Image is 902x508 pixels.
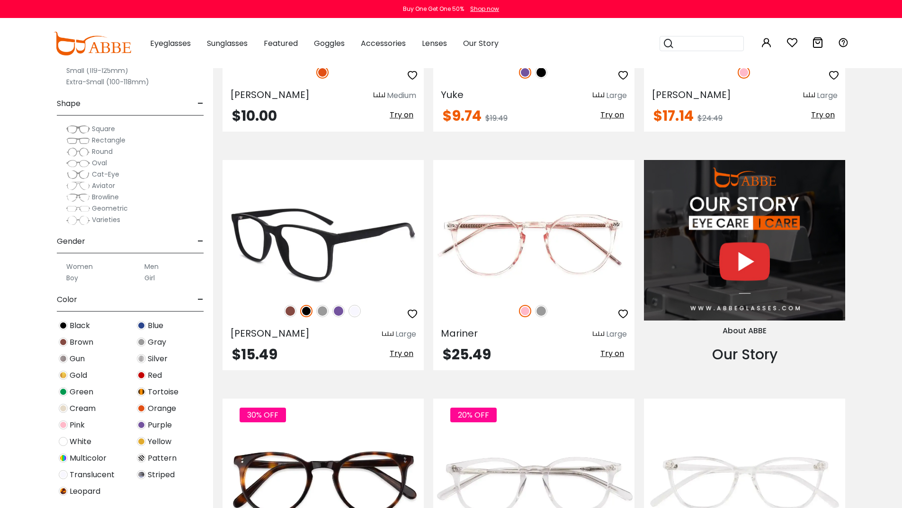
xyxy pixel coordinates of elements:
[59,371,68,380] img: Gold
[374,92,385,99] img: size ruler
[92,181,115,190] span: Aviator
[230,327,310,340] span: [PERSON_NAME]
[137,338,146,347] img: Gray
[443,344,491,365] span: $25.49
[92,124,115,134] span: Square
[66,125,90,134] img: Square.png
[652,88,731,101] span: [PERSON_NAME]
[54,32,131,55] img: abbeglasses.com
[92,169,119,179] span: Cat-Eye
[738,66,750,79] img: Pink
[59,437,68,446] img: White
[59,404,68,413] img: Cream
[382,331,393,338] img: size ruler
[150,38,191,49] span: Eyeglasses
[137,404,146,413] img: Orange
[644,325,845,337] div: About ABBE
[148,436,171,447] span: Yellow
[92,158,107,168] span: Oval
[314,38,345,49] span: Goggles
[697,113,723,124] span: $24.49
[332,305,345,317] img: Purple
[644,344,845,365] div: Our Story
[59,387,68,396] img: Green
[284,305,296,317] img: Brown
[70,337,93,348] span: Brown
[148,337,166,348] span: Gray
[92,215,120,224] span: Varieties
[387,90,416,101] div: Medium
[387,109,416,121] button: Try on
[66,272,78,284] label: Boy
[606,329,627,340] div: Large
[59,338,68,347] img: Brown
[600,109,624,120] span: Try on
[59,354,68,363] img: Gun
[223,194,424,295] img: Translucent Warren - TR ,Universal Bridge Fit
[348,305,361,317] img: Translucent
[535,66,547,79] img: Black
[137,454,146,463] img: Pattern
[144,272,155,284] label: Girl
[606,90,627,101] div: Large
[232,106,277,126] span: $10.00
[463,38,499,49] span: Our Story
[70,386,93,398] span: Green
[593,331,604,338] img: size ruler
[148,353,168,365] span: Silver
[422,38,447,49] span: Lenses
[70,486,100,497] span: Leopard
[137,387,146,396] img: Tortoise
[361,38,406,49] span: Accessories
[148,419,172,431] span: Purple
[70,370,87,381] span: Gold
[66,76,149,88] label: Extra-Small (100-118mm)
[197,230,204,253] span: -
[137,420,146,429] img: Purple
[433,194,634,295] img: Pink Mariner - Acetate ,Universal Bridge Fit
[232,344,277,365] span: $15.49
[70,469,115,481] span: Translucent
[148,386,179,398] span: Tortoise
[395,329,416,340] div: Large
[197,92,204,115] span: -
[653,106,694,126] span: $17.14
[59,420,68,429] img: Pink
[66,136,90,145] img: Rectangle.png
[390,348,413,359] span: Try on
[450,408,497,422] span: 20% OFF
[70,453,107,464] span: Multicolor
[66,147,90,157] img: Round.png
[66,193,90,202] img: Browline.png
[600,348,624,359] span: Try on
[811,109,835,120] span: Try on
[57,92,80,115] span: Shape
[148,320,163,331] span: Blue
[644,160,845,321] img: About Us
[66,181,90,191] img: Aviator.png
[92,135,125,145] span: Rectangle
[70,403,96,414] span: Cream
[148,469,175,481] span: Striped
[70,436,91,447] span: White
[137,470,146,479] img: Striped
[59,321,68,330] img: Black
[66,170,90,179] img: Cat-Eye.png
[137,354,146,363] img: Silver
[70,419,85,431] span: Pink
[57,230,85,253] span: Gender
[804,92,815,99] img: size ruler
[470,5,499,13] div: Shop now
[598,348,627,360] button: Try on
[465,5,499,13] a: Shop now
[390,109,413,120] span: Try on
[817,90,838,101] div: Large
[485,113,508,124] span: $19.49
[137,321,146,330] img: Blue
[92,147,113,156] span: Round
[148,403,176,414] span: Orange
[535,305,547,317] img: Gray
[240,408,286,422] span: 30% OFF
[403,5,464,13] div: Buy One Get One 50%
